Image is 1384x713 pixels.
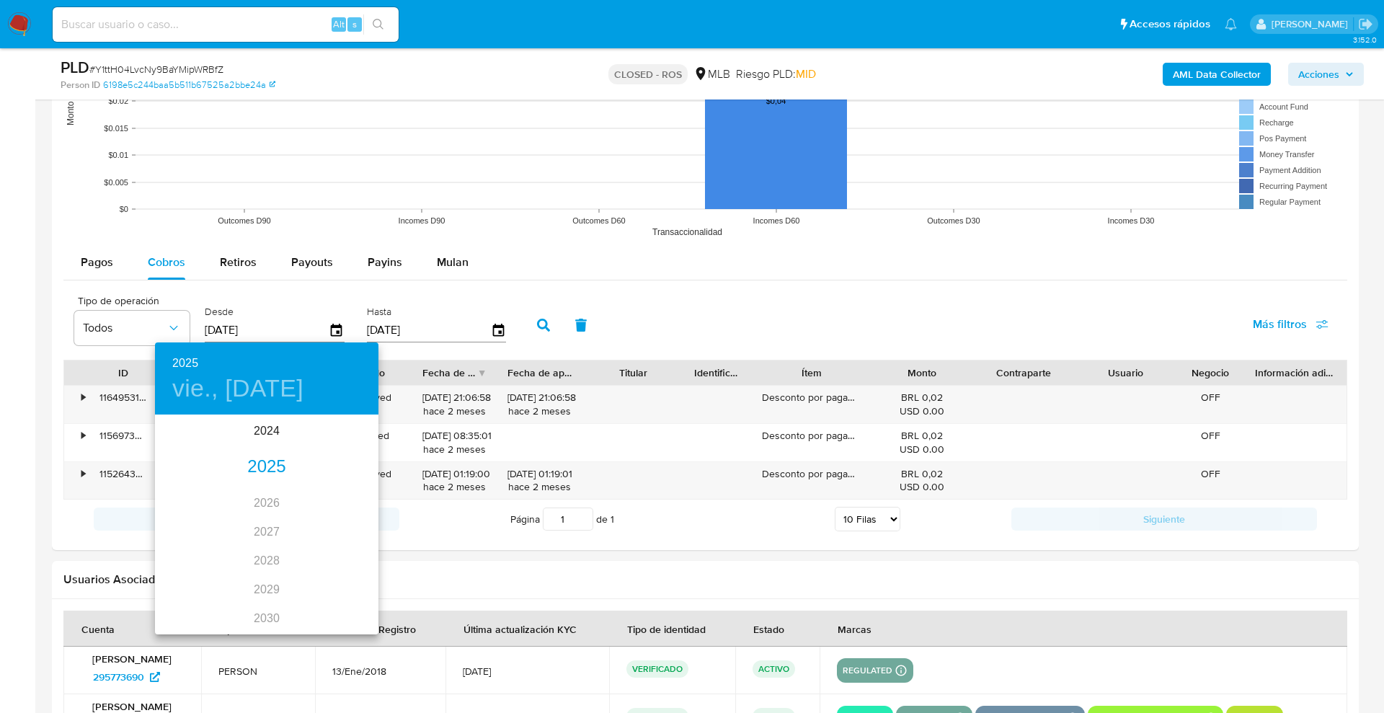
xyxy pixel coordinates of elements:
[172,353,198,373] button: 2025
[172,373,303,404] button: vie., [DATE]
[155,453,378,482] div: 2025
[155,417,378,446] div: 2024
